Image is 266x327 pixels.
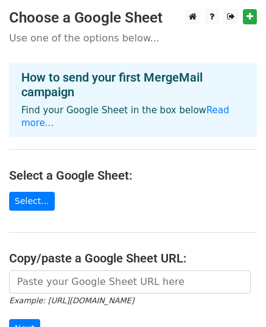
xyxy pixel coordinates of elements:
p: Find your Google Sheet in the box below [21,104,245,130]
small: Example: [URL][DOMAIN_NAME] [9,296,134,305]
h4: Copy/paste a Google Sheet URL: [9,251,257,265]
h4: How to send your first MergeMail campaign [21,70,245,99]
h3: Choose a Google Sheet [9,9,257,27]
h4: Select a Google Sheet: [9,168,257,183]
p: Use one of the options below... [9,32,257,44]
a: Select... [9,192,55,211]
input: Paste your Google Sheet URL here [9,270,251,294]
a: Read more... [21,105,229,128]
